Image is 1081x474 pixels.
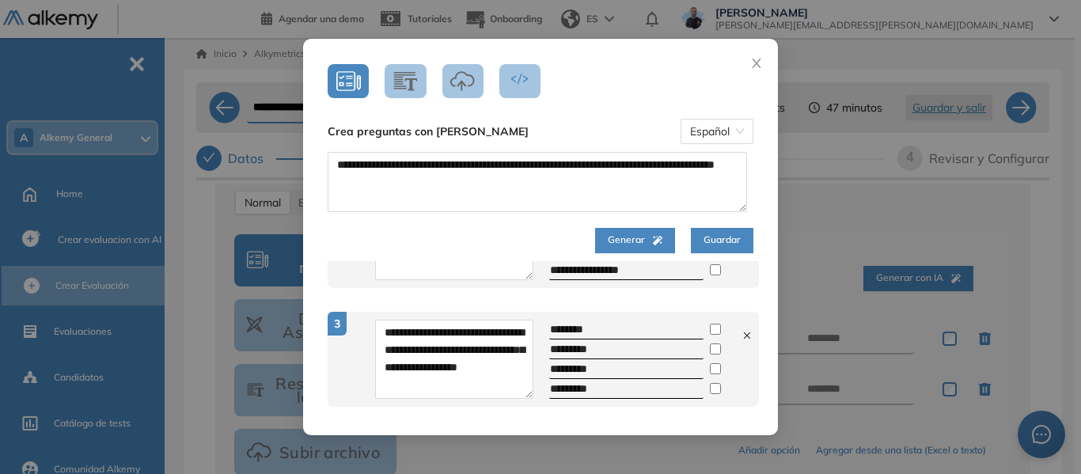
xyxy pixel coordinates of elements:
[334,317,340,331] span: 3
[735,39,778,82] button: Close
[690,119,744,143] span: Español
[328,123,529,140] b: Crea preguntas con [PERSON_NAME]
[608,233,662,248] span: Generar
[750,57,763,70] span: close
[691,228,753,253] button: Guardar
[595,228,675,253] button: Generar
[704,233,741,248] span: Guardar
